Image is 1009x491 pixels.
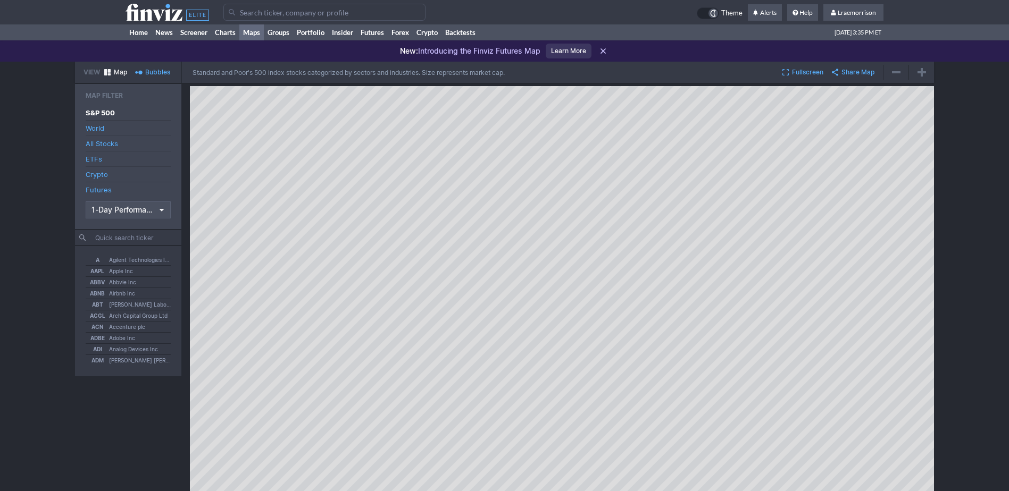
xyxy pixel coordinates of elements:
[441,24,479,40] a: Backtests
[86,344,109,354] span: ADI
[787,4,818,21] a: Help
[86,182,171,197] a: Futures
[835,24,881,40] span: [DATE] 3:35 PM ET
[152,24,177,40] a: News
[109,322,145,332] span: Accenture plc
[109,311,168,320] span: Arch Capital Group Ltd
[86,355,109,365] span: ADM
[91,205,154,215] span: 1-Day Performance
[86,277,171,287] button: ABBVAbbvie Inc
[109,255,171,265] span: Agilent Technologies Inc
[86,289,109,298] span: ABNB
[239,24,264,40] a: Maps
[109,333,135,343] span: Adobe Inc
[126,24,152,40] a: Home
[721,7,743,19] span: Theme
[86,105,171,120] a: S&P 500
[211,24,239,40] a: Charts
[413,24,441,40] a: Crypto
[388,24,413,40] a: Forex
[109,300,171,309] span: [PERSON_NAME] Laboratories
[828,65,879,80] button: Share Map
[109,355,171,365] span: [PERSON_NAME] [PERSON_NAME] Midland Co
[264,24,293,40] a: Groups
[546,44,591,58] a: Learn More
[748,4,782,21] a: Alerts
[177,24,211,40] a: Screener
[86,151,171,166] a: ETFs
[400,46,418,55] span: New:
[86,333,171,343] button: ADBEAdobe Inc
[86,255,109,265] span: A
[778,65,828,80] button: Fullscreen
[86,299,171,310] button: ABT[PERSON_NAME] Laboratories
[86,90,171,101] h2: Map Filter
[792,67,823,78] span: Fullscreen
[86,344,171,354] button: ADIAnalog Devices Inc
[86,300,109,309] span: ABT
[86,255,171,265] button: AAgilent Technologies Inc
[86,321,171,332] button: ACNAccenture plc
[86,266,171,276] button: AAPLApple Inc
[86,266,109,276] span: AAPL
[86,136,171,151] a: All Stocks
[86,201,171,218] button: Data type
[86,311,109,320] span: ACGL
[86,322,109,332] span: ACN
[193,69,505,77] p: Standard and Poor's 500 index stocks categorized by sectors and industries. Size represents marke...
[328,24,357,40] a: Insider
[100,65,131,80] a: Map
[86,167,171,182] a: Crypto
[86,333,109,343] span: ADBE
[114,67,127,78] span: Map
[109,277,136,287] span: Abbvie Inc
[109,266,133,276] span: Apple Inc
[841,67,874,78] span: Share Map
[86,277,109,287] span: ABBV
[145,67,170,78] span: Bubbles
[86,355,171,366] button: ADM[PERSON_NAME] [PERSON_NAME] Midland Co
[81,230,181,245] input: Quick search ticker
[223,4,426,21] input: Search
[84,67,100,78] h2: View
[109,289,135,298] span: Airbnb Inc
[357,24,388,40] a: Futures
[293,24,328,40] a: Portfolio
[697,7,743,19] a: Theme
[86,121,171,136] a: World
[86,310,171,321] button: ACGLArch Capital Group Ltd
[109,344,158,354] span: Analog Devices Inc
[86,288,171,299] button: ABNBAirbnb Inc
[838,9,876,16] span: Lraemorrison
[400,46,540,56] p: Introducing the Finviz Futures Map
[131,65,174,80] a: Bubbles
[823,4,883,21] a: Lraemorrison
